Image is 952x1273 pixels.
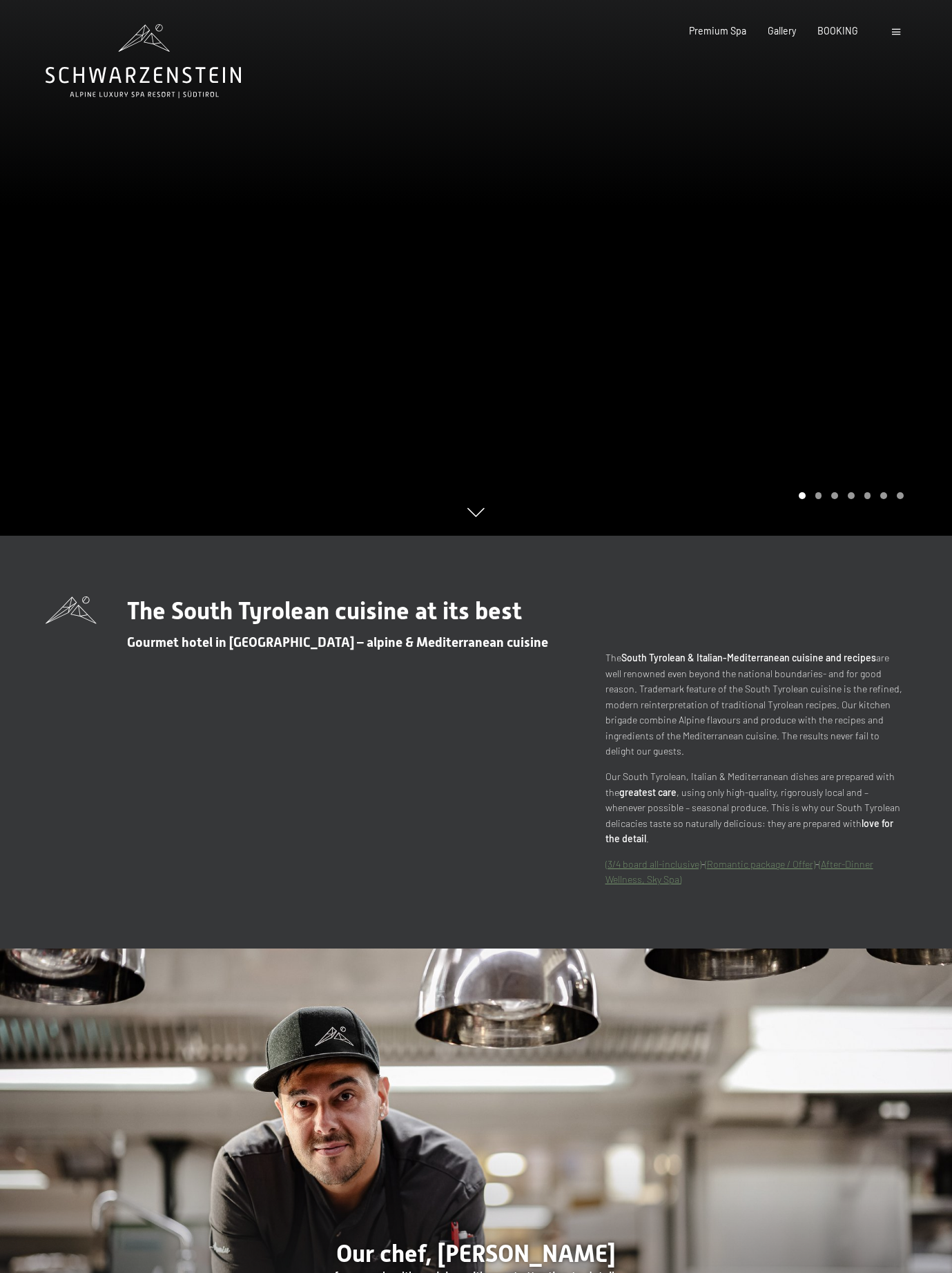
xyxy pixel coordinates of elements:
span: Gourmet hotel in [GEOGRAPHIC_DATA] – alpine & Mediterranean cuisine [127,634,548,650]
strong: greatest care [619,786,677,798]
a: (After-Dinner Wellness, Sky Spa) [605,858,873,886]
div: Carousel Page 5 [864,492,871,499]
div: Carousel Page 6 [880,492,887,499]
p: The are well renowned even beyond the national boundaries- and for good reason. Trademark feature... [605,650,906,759]
p: Our South Tyrolean, Italian & Mediterranean dishes are prepared with the , using only high-qualit... [605,769,906,847]
div: Carousel Page 4 [848,492,855,499]
div: Carousel Page 3 [831,492,838,499]
div: Carousel Page 1 (Current Slide) [799,492,806,499]
div: Carousel Page 2 [815,492,822,499]
p: - - [605,857,906,888]
strong: South Tyrolean & Italian-Mediterranean cuisine and recipes [621,652,876,663]
strong: love for the detail [605,817,893,845]
a: Premium Spa [689,25,746,37]
div: Carousel Pagination [794,492,904,499]
a: (3/4 board all-inclusive) [605,858,701,870]
div: Carousel Page 7 [897,492,904,499]
a: (Romantic package / Offer) [705,858,815,870]
span: The South Tyrolean cuisine at its best [127,596,522,625]
a: Gallery [768,25,796,37]
a: BOOKING [817,25,858,37]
